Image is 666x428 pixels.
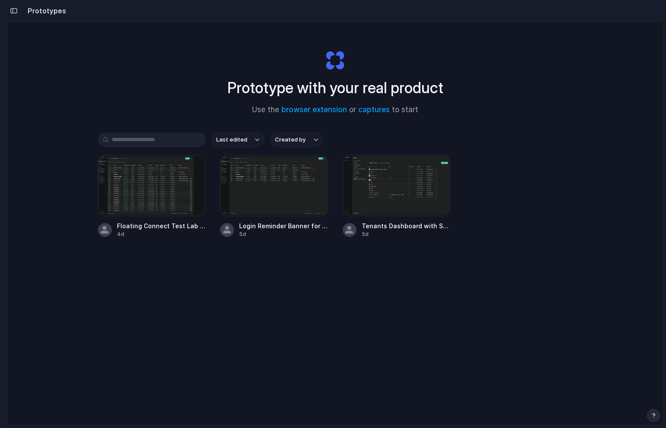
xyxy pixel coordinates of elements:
[343,155,451,238] a: Tenants Dashboard with Summary CardsTenants Dashboard with Summary Cards5d
[98,155,206,238] a: Floating Connect Test Lab ButtonFloating Connect Test Lab Button4d
[239,221,328,230] span: Login Reminder Banner for Connect Test Lab
[281,105,347,114] a: browser extension
[216,135,247,144] span: Last edited
[211,132,265,147] button: Last edited
[227,76,443,99] h1: Prototype with your real product
[117,230,206,238] div: 4d
[117,221,206,230] span: Floating Connect Test Lab Button
[270,132,323,147] button: Created by
[358,105,390,114] a: captures
[275,135,306,144] span: Created by
[362,230,451,238] div: 5d
[220,155,328,238] a: Login Reminder Banner for Connect Test LabLogin Reminder Banner for Connect Test Lab5d
[362,221,451,230] span: Tenants Dashboard with Summary Cards
[24,6,66,16] h2: Prototypes
[239,230,328,238] div: 5d
[252,104,418,116] span: Use the or to start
